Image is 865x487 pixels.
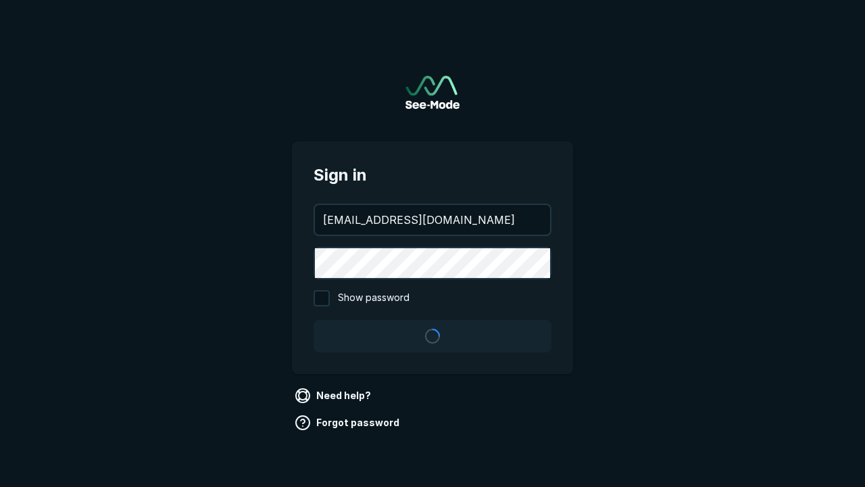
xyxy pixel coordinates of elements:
a: Go to sign in [405,76,460,109]
img: See-Mode Logo [405,76,460,109]
a: Need help? [292,385,376,407]
input: your@email.com [315,205,550,235]
a: Forgot password [292,412,405,434]
span: Show password [338,290,410,306]
span: Sign in [314,163,551,187]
